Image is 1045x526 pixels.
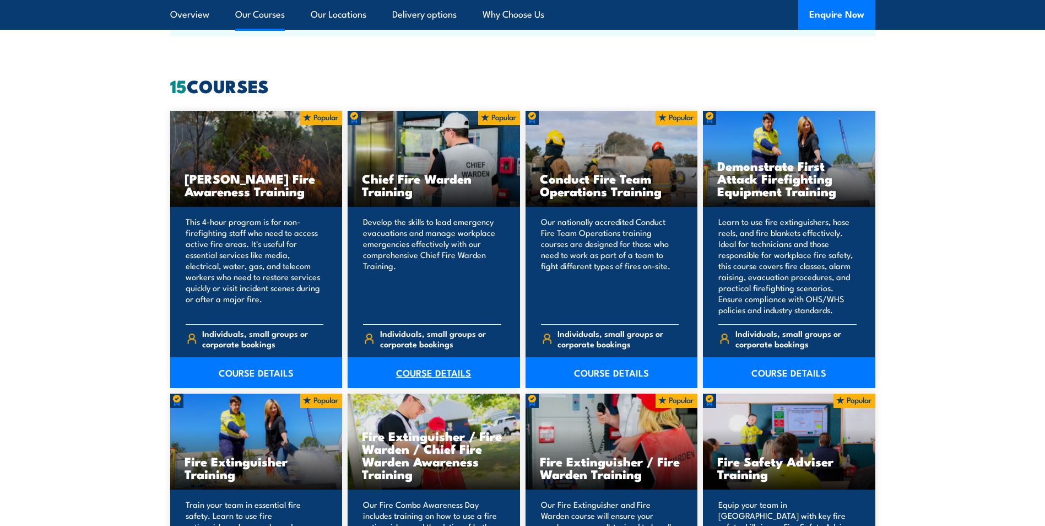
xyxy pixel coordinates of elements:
p: This 4-hour program is for non-firefighting staff who need to access active fire areas. It's usef... [186,216,324,315]
p: Learn to use fire extinguishers, hose reels, and fire blankets effectively. Ideal for technicians... [718,216,857,315]
h2: COURSES [170,78,875,93]
a: COURSE DETAILS [703,357,875,388]
h3: Fire Extinguisher Training [185,455,328,480]
span: Individuals, small groups or corporate bookings [202,328,323,349]
a: COURSE DETAILS [526,357,698,388]
h3: Conduct Fire Team Operations Training [540,172,684,197]
p: Our nationally accredited Conduct Fire Team Operations training courses are designed for those wh... [541,216,679,315]
h3: Fire Extinguisher / Fire Warden / Chief Fire Warden Awareness Training [362,430,506,480]
span: Individuals, small groups or corporate bookings [380,328,501,349]
span: Individuals, small groups or corporate bookings [735,328,857,349]
h3: Demonstrate First Attack Firefighting Equipment Training [717,159,861,197]
h3: [PERSON_NAME] Fire Awareness Training [185,172,328,197]
a: COURSE DETAILS [170,357,343,388]
span: Individuals, small groups or corporate bookings [557,328,679,349]
h3: Fire Safety Adviser Training [717,455,861,480]
h3: Fire Extinguisher / Fire Warden Training [540,455,684,480]
h3: Chief Fire Warden Training [362,172,506,197]
strong: 15 [170,72,187,99]
a: COURSE DETAILS [348,357,520,388]
p: Develop the skills to lead emergency evacuations and manage workplace emergencies effectively wit... [363,216,501,315]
